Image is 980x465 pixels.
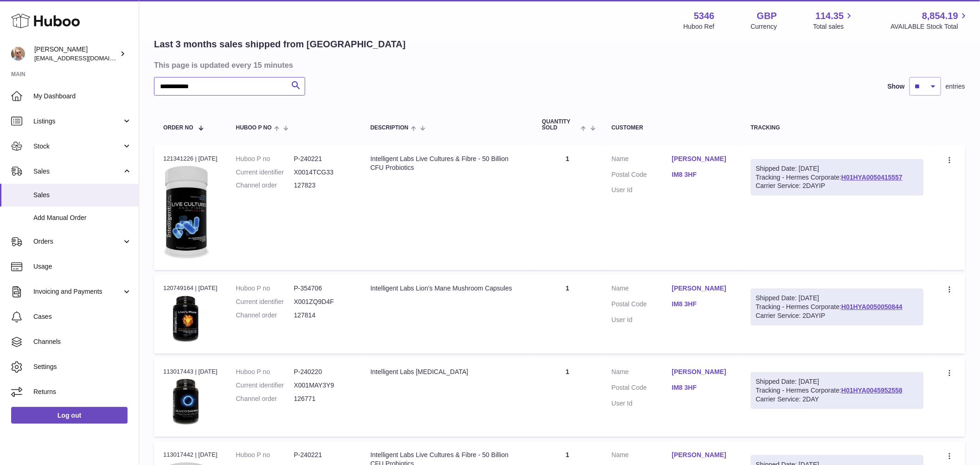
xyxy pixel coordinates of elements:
dt: Huboo P no [236,451,294,459]
span: Add Manual Order [33,213,132,222]
span: 114.35 [815,10,844,22]
dt: Postal Code [612,170,672,181]
span: Invoicing and Payments [33,287,122,296]
dt: Name [612,368,672,379]
dt: Current identifier [236,381,294,390]
a: [PERSON_NAME] [672,368,732,376]
span: My Dashboard [33,92,132,101]
td: 1 [533,275,602,353]
dt: Postal Code [612,300,672,311]
dt: Huboo P no [236,368,294,376]
span: Stock [33,142,122,151]
div: Huboo Ref [684,22,715,31]
span: Usage [33,262,132,271]
dt: Name [612,155,672,166]
span: Description [371,125,409,131]
a: IM8 3HF [672,383,732,392]
a: H01HYA0045952558 [841,387,903,394]
h3: This page is updated every 15 minutes [154,60,963,70]
label: Show [888,82,905,91]
td: 1 [533,145,602,271]
dt: Name [612,284,672,295]
a: IM8 3HF [672,170,732,179]
span: Sales [33,191,132,200]
dd: P-354706 [294,284,352,293]
div: Tracking [751,125,924,131]
span: entries [946,82,965,91]
div: Intelligent Labs Live Cultures & Fibre - 50 Billion CFU Probiotics [371,155,524,172]
span: Huboo P no [236,125,272,131]
div: Tracking - Hermes Corporate: [751,289,924,325]
dt: Channel order [236,311,294,320]
span: 8,854.19 [922,10,958,22]
div: Customer [612,125,732,131]
strong: GBP [757,10,777,22]
dt: User Id [612,186,672,194]
dd: P-240221 [294,155,352,163]
dt: Channel order [236,181,294,190]
a: [PERSON_NAME] [672,155,732,163]
strong: 5346 [694,10,715,22]
span: Sales [33,167,122,176]
div: Carrier Service: 2DAY [756,395,919,404]
div: Shipped Date: [DATE] [756,164,919,173]
a: IM8 3HF [672,300,732,309]
a: [PERSON_NAME] [672,451,732,459]
a: 114.35 Total sales [813,10,854,31]
div: Shipped Date: [DATE] [756,377,919,386]
div: Intelligent Labs Lion’s Mane Mushroom Capsules [371,284,524,293]
dt: Name [612,451,672,462]
span: Cases [33,312,132,321]
div: [PERSON_NAME] [34,45,118,63]
span: Orders [33,237,122,246]
dt: Current identifier [236,168,294,177]
div: 120749164 | [DATE] [163,284,218,292]
div: 113017442 | [DATE] [163,451,218,459]
span: Channels [33,337,132,346]
dt: User Id [612,316,672,324]
dd: X0014TCG33 [294,168,352,177]
span: Quantity Sold [542,119,579,131]
a: [PERSON_NAME] [672,284,732,293]
a: 8,854.19 AVAILABLE Stock Total [890,10,969,31]
span: Returns [33,387,132,396]
div: 121341226 | [DATE] [163,155,218,163]
img: support@radoneltd.co.uk [11,47,25,61]
span: Settings [33,362,132,371]
a: H01HYA0050050844 [841,303,903,310]
span: Order No [163,125,193,131]
dd: X001ZQ9D4F [294,297,352,306]
div: Tracking - Hermes Corporate: [751,159,924,196]
dt: Current identifier [236,297,294,306]
h2: Last 3 months sales shipped from [GEOGRAPHIC_DATA] [154,38,406,51]
dt: Huboo P no [236,155,294,163]
img: 1050mg-base-glucosamine-chondroitin-capsules-with-msm-boswellia-turmeric-bromelain-and-quercertin... [163,379,210,425]
div: Tracking - Hermes Corporate: [751,372,924,409]
dd: 126771 [294,394,352,403]
span: Listings [33,117,122,126]
dd: 127814 [294,311,352,320]
dd: X001MAY3Y9 [294,381,352,390]
dd: 127823 [294,181,352,190]
div: Currency [751,22,777,31]
dt: Channel order [236,394,294,403]
div: Carrier Service: 2DAYIP [756,311,919,320]
span: [EMAIL_ADDRESS][DOMAIN_NAME] [34,54,136,62]
a: Log out [11,407,128,424]
dt: User Id [612,399,672,408]
div: Intelligent Labs [MEDICAL_DATA] [371,368,524,376]
span: Total sales [813,22,854,31]
img: 53461718595816.jpg [163,166,210,258]
div: 113017443 | [DATE] [163,368,218,376]
dd: P-240220 [294,368,352,376]
span: AVAILABLE Stock Total [890,22,969,31]
dt: Huboo P no [236,284,294,293]
dt: Postal Code [612,383,672,394]
div: Shipped Date: [DATE] [756,294,919,303]
div: Carrier Service: 2DAYIP [756,181,919,190]
dd: P-240221 [294,451,352,459]
a: H01HYA0050415557 [841,174,903,181]
img: 53461633079519.jpg [163,296,210,342]
td: 1 [533,358,602,437]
